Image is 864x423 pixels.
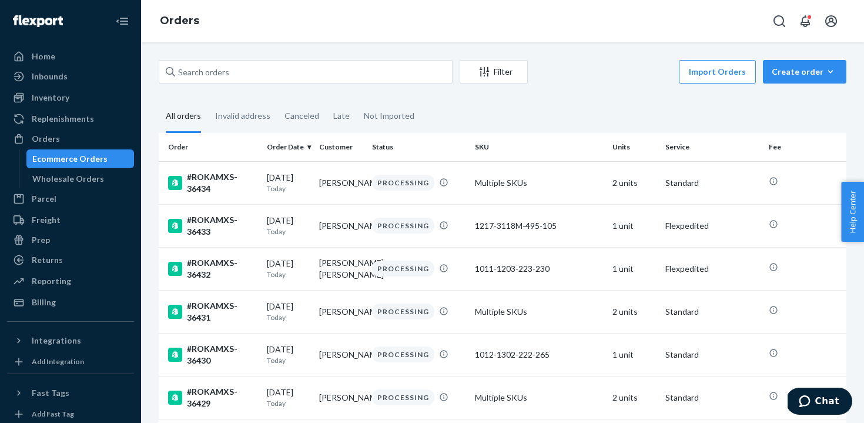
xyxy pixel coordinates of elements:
[788,388,852,417] iframe: Opens a widget where you can chat to one of our agents
[7,67,134,86] a: Inbounds
[32,214,61,226] div: Freight
[470,161,608,204] td: Multiple SKUs
[372,175,434,191] div: PROCESSING
[608,290,661,333] td: 2 units
[7,211,134,229] a: Freight
[32,71,68,82] div: Inbounds
[267,387,310,408] div: [DATE]
[32,113,94,125] div: Replenishments
[32,387,69,399] div: Fast Tags
[314,161,367,204] td: [PERSON_NAME]
[7,384,134,402] button: Fast Tags
[608,333,661,376] td: 1 unit
[159,60,453,84] input: Search orders
[32,173,104,185] div: Wholesale Orders
[665,177,759,189] p: Standard
[7,355,134,369] a: Add Integration
[7,231,134,249] a: Prep
[367,133,471,161] th: Status
[772,66,838,78] div: Create order
[32,153,108,165] div: Ecommerce Orders
[460,60,528,84] button: Filter
[32,92,69,104] div: Inventory
[460,66,527,78] div: Filter
[13,15,63,27] img: Flexport logo
[7,109,134,128] a: Replenishments
[267,355,310,365] p: Today
[314,290,367,333] td: [PERSON_NAME]
[267,172,310,194] div: [DATE]
[168,343,257,367] div: #ROKAMXS-36430
[333,101,350,131] div: Late
[262,133,315,161] th: Order Date
[32,254,63,266] div: Returns
[665,263,759,275] p: Flexpedited
[470,133,608,161] th: SKU
[168,214,257,238] div: #ROKAMXS-36433
[763,60,846,84] button: Create order
[32,297,56,308] div: Billing
[32,409,74,419] div: Add Fast Tag
[7,407,134,421] a: Add Fast Tag
[7,331,134,350] button: Integrations
[475,349,603,361] div: 1012-1302-222-265
[372,389,434,405] div: PROCESSING
[314,376,367,419] td: [PERSON_NAME]
[7,272,134,291] a: Reporting
[32,51,55,62] div: Home
[267,269,310,279] p: Today
[793,9,817,33] button: Open notifications
[267,301,310,322] div: [DATE]
[665,220,759,232] p: Flexpedited
[110,9,134,33] button: Close Navigation
[7,293,134,312] a: Billing
[475,263,603,275] div: 1011-1203-223-230
[372,218,434,234] div: PROCESSING
[470,376,608,419] td: Multiple SKUs
[841,182,864,242] button: Help Center
[267,398,310,408] p: Today
[470,290,608,333] td: Multiple SKUs
[661,133,764,161] th: Service
[7,47,134,66] a: Home
[26,149,135,168] a: Ecommerce Orders
[608,133,661,161] th: Units
[608,204,661,247] td: 1 unit
[7,129,134,148] a: Orders
[168,386,257,409] div: #ROKAMXS-36429
[159,133,262,161] th: Order
[32,275,71,287] div: Reporting
[26,169,135,188] a: Wholesale Orders
[267,312,310,322] p: Today
[32,234,50,246] div: Prep
[665,306,759,318] p: Standard
[267,184,310,194] p: Today
[166,101,201,133] div: All orders
[160,14,199,27] a: Orders
[32,335,81,347] div: Integrations
[267,215,310,237] div: [DATE]
[267,227,310,237] p: Today
[267,344,310,365] div: [DATE]
[372,261,434,277] div: PROCESSING
[150,4,209,38] ol: breadcrumbs
[314,204,367,247] td: [PERSON_NAME]
[267,258,310,279] div: [DATE]
[284,101,319,131] div: Canceled
[7,251,134,269] a: Returns
[7,189,134,208] a: Parcel
[364,101,414,131] div: Not Imported
[168,257,257,281] div: #ROKAMXS-36432
[372,304,434,319] div: PROCESSING
[32,193,56,205] div: Parcel
[314,247,367,290] td: [PERSON_NAME] [PERSON_NAME]
[764,133,846,161] th: Fee
[314,333,367,376] td: [PERSON_NAME]
[372,347,434,362] div: PROCESSING
[608,161,661,204] td: 2 units
[665,349,759,361] p: Standard
[608,376,661,419] td: 2 units
[319,142,363,152] div: Customer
